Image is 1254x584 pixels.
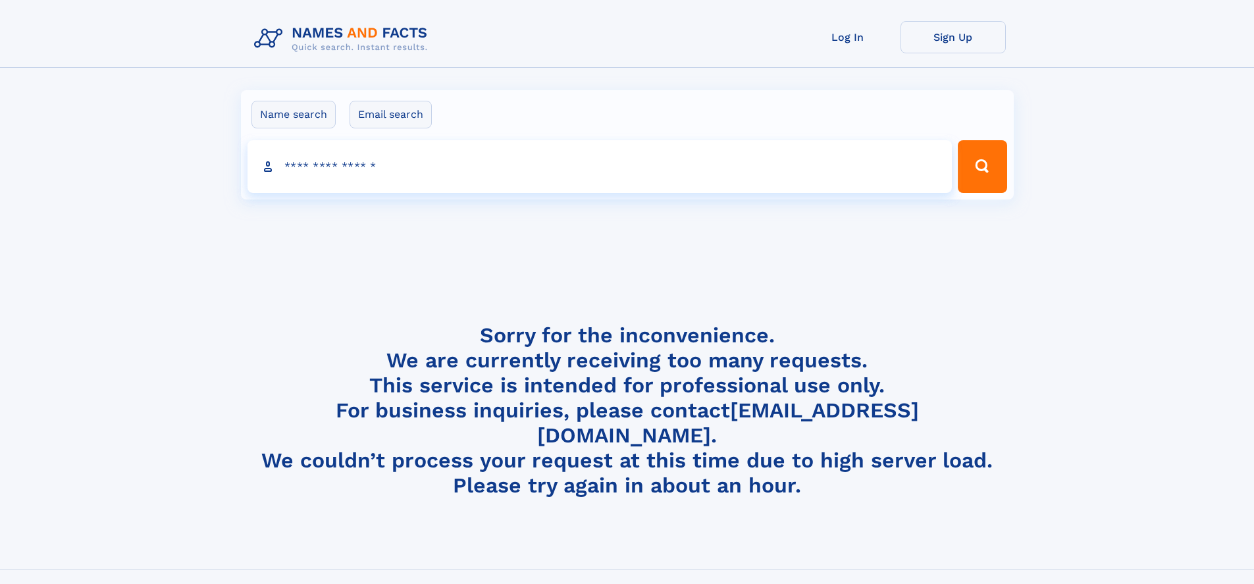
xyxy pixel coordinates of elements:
[901,21,1006,53] a: Sign Up
[249,21,438,57] img: Logo Names and Facts
[537,398,919,448] a: [EMAIL_ADDRESS][DOMAIN_NAME]
[958,140,1006,193] button: Search Button
[249,323,1006,498] h4: Sorry for the inconvenience. We are currently receiving too many requests. This service is intend...
[350,101,432,128] label: Email search
[248,140,953,193] input: search input
[795,21,901,53] a: Log In
[251,101,336,128] label: Name search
